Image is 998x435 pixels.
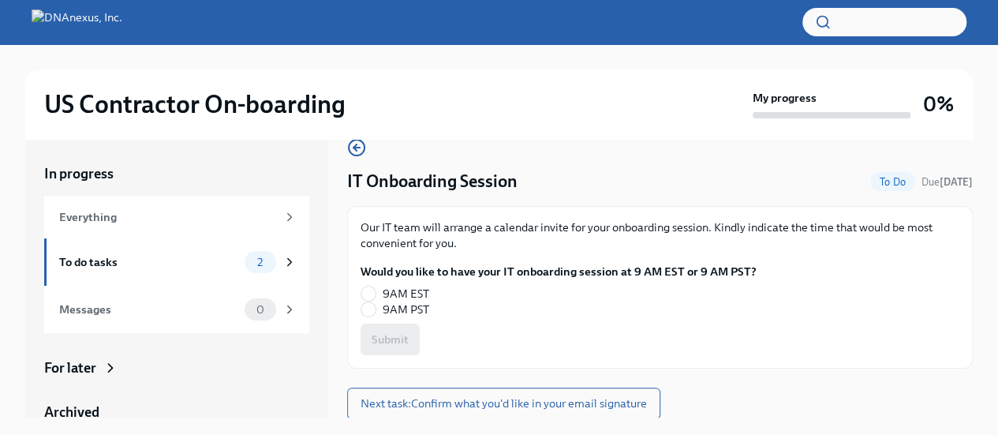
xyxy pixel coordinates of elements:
[248,257,272,268] span: 2
[870,176,915,188] span: To Do
[44,286,309,333] a: Messages0
[32,9,122,35] img: DNAnexus, Inc.
[921,174,973,189] span: October 14th, 2025 11:00
[44,88,346,120] h2: US Contractor On-boarding
[361,264,757,279] label: Would you like to have your IT onboarding session at 9 AM EST or 9 AM PST?
[44,358,309,377] a: For later
[44,164,309,183] a: In progress
[59,208,276,226] div: Everything
[940,176,973,188] strong: [DATE]
[361,219,959,251] p: Our IT team will arrange a calendar invite for your onboarding session. Kindly indicate the time ...
[361,396,647,411] span: Next task : Confirm what you'd like in your email signature
[59,253,238,271] div: To do tasks
[44,238,309,286] a: To do tasks2
[347,170,518,193] h4: IT Onboarding Session
[347,388,660,419] button: Next task:Confirm what you'd like in your email signature
[921,176,973,188] span: Due
[383,302,429,317] span: 9AM PST
[247,304,274,316] span: 0
[753,90,817,106] strong: My progress
[44,403,309,422] a: Archived
[44,358,96,377] div: For later
[383,286,429,302] span: 9AM EST
[923,90,954,118] h3: 0%
[44,196,309,238] a: Everything
[59,301,238,318] div: Messages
